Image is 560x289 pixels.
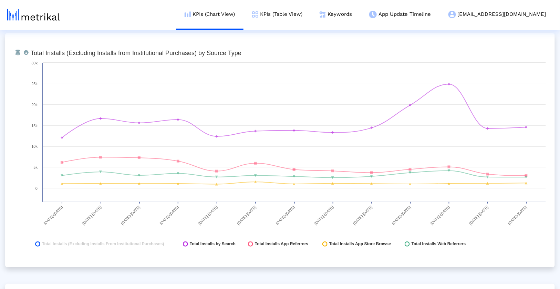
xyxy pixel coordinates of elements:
text: 30k [31,61,38,65]
text: [DATE]-[DATE] [352,205,373,226]
text: [DATE]-[DATE] [120,205,141,226]
img: app-update-menu-icon.png [369,11,377,18]
img: metrical-logo-light.png [7,9,60,21]
text: [DATE]-[DATE] [314,205,334,226]
text: 15k [31,124,38,128]
span: Total Installs by Search [190,241,236,247]
text: [DATE]-[DATE] [430,205,450,226]
text: 5k [33,165,38,169]
text: 20k [31,103,38,107]
span: Total Installs App Store Browse [329,241,391,247]
img: keywords.png [320,11,326,18]
text: [DATE]-[DATE] [82,205,102,226]
span: Total Installs (Excluding Installs From Institutional Purchases) [42,241,164,247]
text: 25k [31,82,38,86]
text: [DATE]-[DATE] [468,205,489,226]
text: [DATE]-[DATE] [507,205,528,226]
text: 10k [31,144,38,148]
img: my-account-menu-icon.png [448,11,456,18]
tspan: Total Installs (Excluding Installs from Institutional Purchases) by Source Type [31,50,241,56]
text: 0 [35,186,38,190]
text: [DATE]-[DATE] [236,205,257,226]
span: Total Installs Web Referrers [412,241,466,247]
img: kpi-chart-menu-icon.png [185,11,191,17]
text: [DATE]-[DATE] [159,205,179,226]
text: [DATE]-[DATE] [391,205,412,226]
text: [DATE]-[DATE] [275,205,295,226]
span: Total Installs App Referrers [255,241,308,247]
img: kpi-table-menu-icon.png [252,11,258,18]
text: [DATE]-[DATE] [43,205,63,226]
text: [DATE]-[DATE] [198,205,218,226]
